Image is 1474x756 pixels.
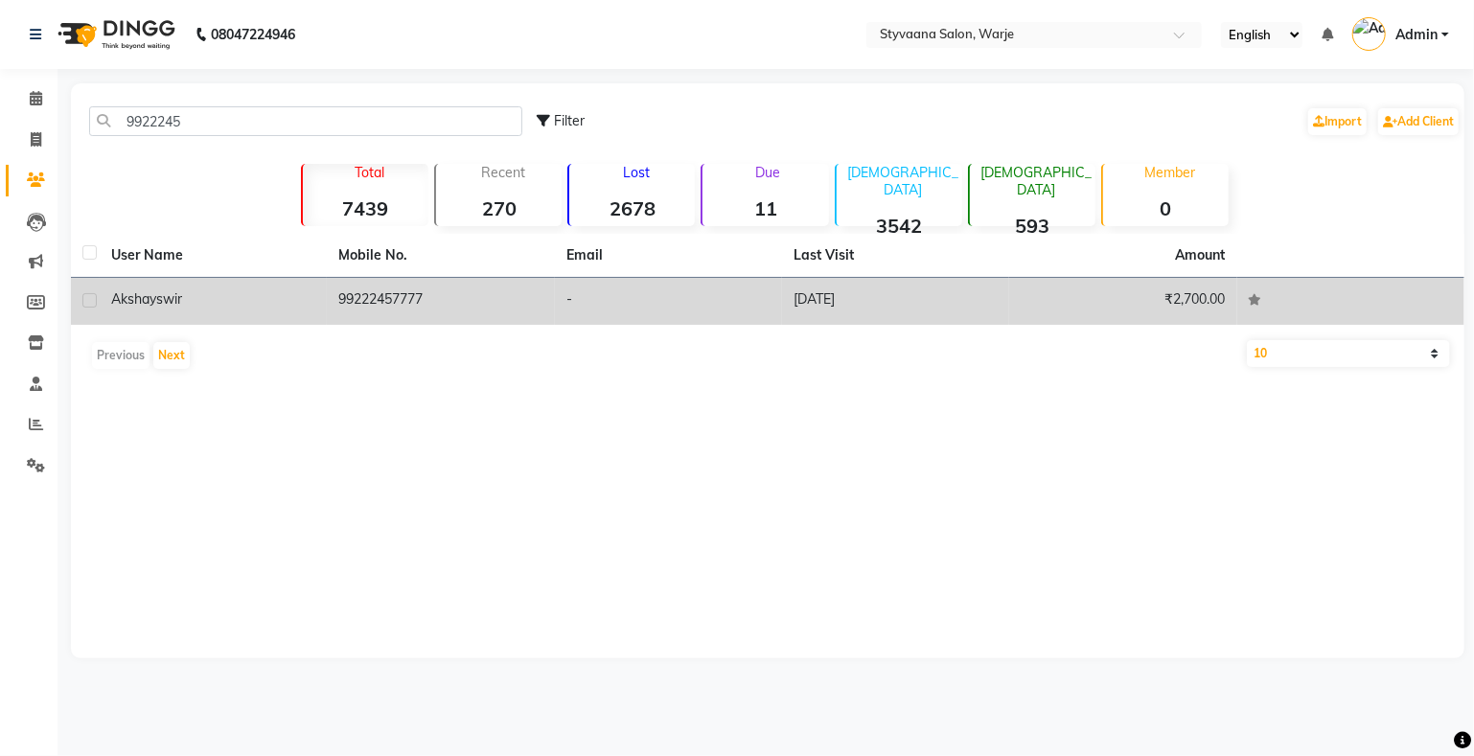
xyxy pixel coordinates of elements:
[327,234,554,278] th: Mobile No.
[782,234,1009,278] th: Last Visit
[49,8,180,61] img: logo
[844,164,962,198] p: [DEMOGRAPHIC_DATA]
[554,112,585,129] span: Filter
[555,234,782,278] th: Email
[1352,17,1386,51] img: Admin
[555,278,782,325] td: -
[156,290,182,308] span: swir
[89,106,522,136] input: Search by Name/Mobile/Email/Code
[100,234,327,278] th: User Name
[1378,108,1459,135] a: Add Client
[303,196,428,220] strong: 7439
[569,196,695,220] strong: 2678
[444,164,562,181] p: Recent
[1111,164,1229,181] p: Member
[436,196,562,220] strong: 270
[1308,108,1367,135] a: Import
[978,164,1095,198] p: [DEMOGRAPHIC_DATA]
[706,164,828,181] p: Due
[327,278,554,325] td: 99222457777
[577,164,695,181] p: Lost
[311,164,428,181] p: Total
[111,290,156,308] span: akshay
[702,196,828,220] strong: 11
[1009,278,1236,325] td: ₹2,700.00
[1164,234,1237,277] th: Amount
[970,214,1095,238] strong: 593
[1103,196,1229,220] strong: 0
[837,214,962,238] strong: 3542
[782,278,1009,325] td: [DATE]
[1395,25,1438,45] span: Admin
[211,8,295,61] b: 08047224946
[153,342,190,369] button: Next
